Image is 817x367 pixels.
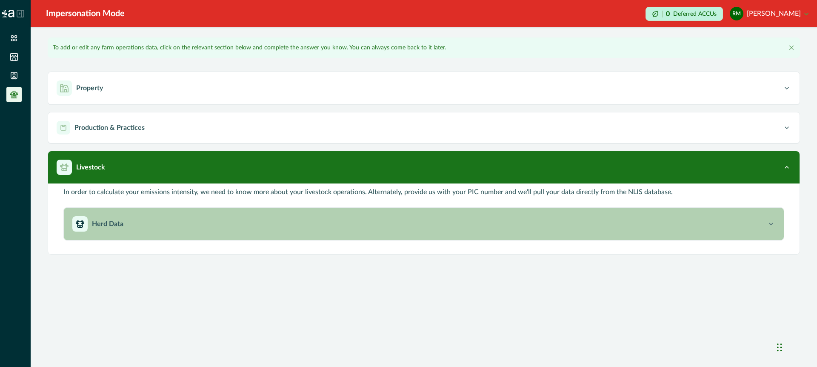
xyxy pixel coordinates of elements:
[76,162,105,172] p: Livestock
[774,326,817,367] iframe: Chat Widget
[53,43,446,52] p: To add or edit any farm operations data, click on the relevant section below and complete the ans...
[92,219,123,229] p: Herd Data
[48,112,800,143] button: Production & Practices
[730,3,808,24] button: Rodney McIntyre[PERSON_NAME]
[63,187,673,197] p: In order to calculate your emissions intensity, we need to know more about your livestock operati...
[76,83,103,93] p: Property
[48,151,800,183] button: Livestock
[74,123,145,133] p: Production & Practices
[46,7,125,20] div: Impersonation Mode
[48,183,800,254] div: Livestock
[2,10,14,17] img: Logo
[48,72,800,104] button: Property
[666,11,670,17] p: 0
[777,335,782,360] div: Drag
[64,208,784,240] button: Herd Data
[786,43,797,53] button: Close
[673,11,717,17] p: Deferred ACCUs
